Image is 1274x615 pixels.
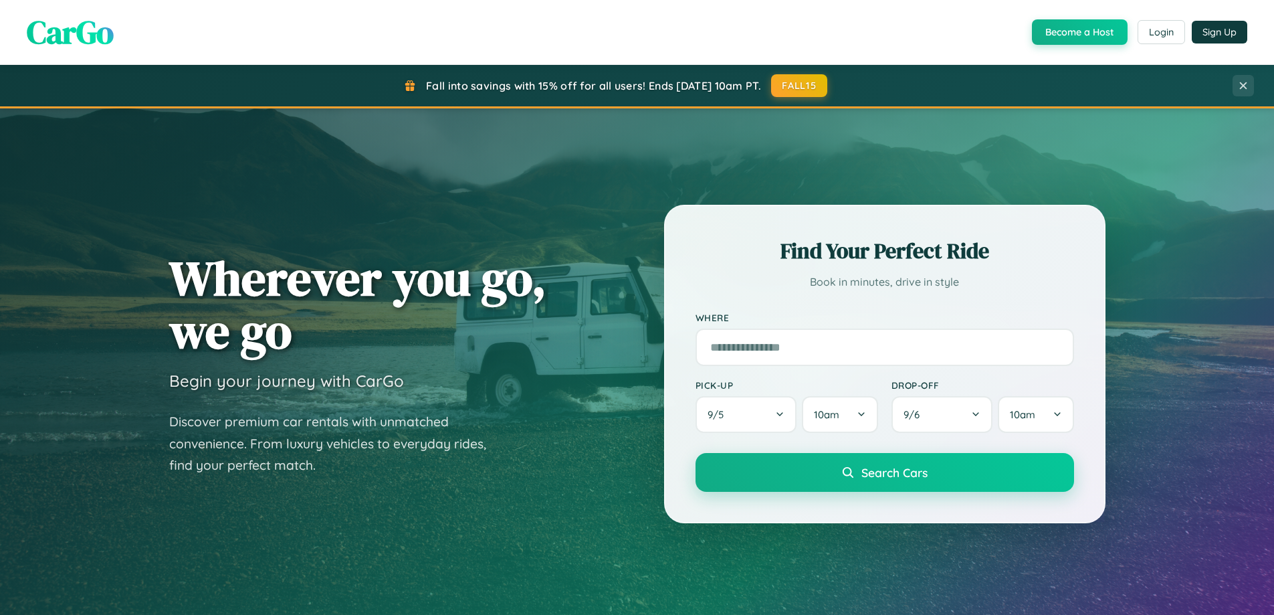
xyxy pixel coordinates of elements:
[169,411,504,476] p: Discover premium car rentals with unmatched convenience. From luxury vehicles to everyday rides, ...
[708,408,730,421] span: 9 / 5
[696,396,797,433] button: 9/5
[696,236,1074,266] h2: Find Your Perfect Ride
[1192,21,1247,43] button: Sign Up
[891,396,993,433] button: 9/6
[426,79,761,92] span: Fall into savings with 15% off for all users! Ends [DATE] 10am PT.
[814,408,839,421] span: 10am
[891,379,1074,391] label: Drop-off
[169,252,546,357] h1: Wherever you go, we go
[802,396,877,433] button: 10am
[696,312,1074,323] label: Where
[27,10,114,54] span: CarGo
[998,396,1073,433] button: 10am
[696,272,1074,292] p: Book in minutes, drive in style
[696,379,878,391] label: Pick-up
[1138,20,1185,44] button: Login
[1032,19,1128,45] button: Become a Host
[861,465,928,480] span: Search Cars
[904,408,926,421] span: 9 / 6
[169,371,404,391] h3: Begin your journey with CarGo
[696,453,1074,492] button: Search Cars
[771,74,827,97] button: FALL15
[1010,408,1035,421] span: 10am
